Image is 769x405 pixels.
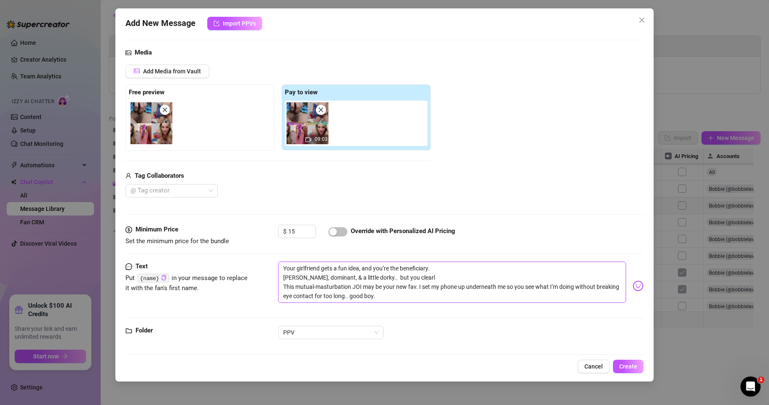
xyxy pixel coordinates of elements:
strong: Minimum Price [136,226,178,233]
strong: Text [136,262,148,270]
span: 09:03 [315,136,328,142]
img: media [287,102,328,144]
button: Add Media from Vault [125,65,209,78]
strong: Folder [136,327,153,334]
span: 1 [758,376,764,383]
textarea: Your girlfriend gets a fun idea, and you’re the beneficiary. [PERSON_NAME], dominant, & a little ... [278,262,626,303]
code: {name} [138,274,169,283]
span: close [318,107,324,113]
button: Import PPVs [207,17,262,30]
span: close [639,17,645,23]
span: user [125,171,131,181]
span: message [125,262,132,272]
span: video-camera [305,137,311,143]
strong: Override with Personalized AI Pricing [351,227,455,235]
span: Set the minimum price for the bundle [125,237,229,245]
span: Create [619,363,637,370]
img: svg%3e [633,280,644,291]
span: Add Media from Vault [143,68,201,75]
span: close [162,107,168,113]
div: 09:03 [287,102,328,144]
button: Cancel [578,360,610,373]
strong: Tag Collaborators [135,172,184,179]
img: media [130,102,172,144]
span: Import PPVs [223,20,256,27]
span: copy [161,275,167,280]
strong: Media [135,49,152,56]
span: folder [125,326,132,336]
iframe: Intercom live chat [740,376,761,397]
span: Close [635,17,649,23]
span: picture [125,48,131,58]
button: Close [635,13,649,27]
button: Click to Copy [161,275,167,281]
span: Put in your message to replace it with the fan's first name. [125,274,248,292]
strong: Free preview [129,88,164,96]
span: picture [134,68,140,74]
span: dollar [125,225,132,235]
strong: Pay to view [285,88,318,96]
span: Add New Message [125,17,196,30]
button: Create [613,360,644,373]
span: import [214,21,219,26]
span: PPV [283,326,378,339]
span: Cancel [584,363,603,370]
